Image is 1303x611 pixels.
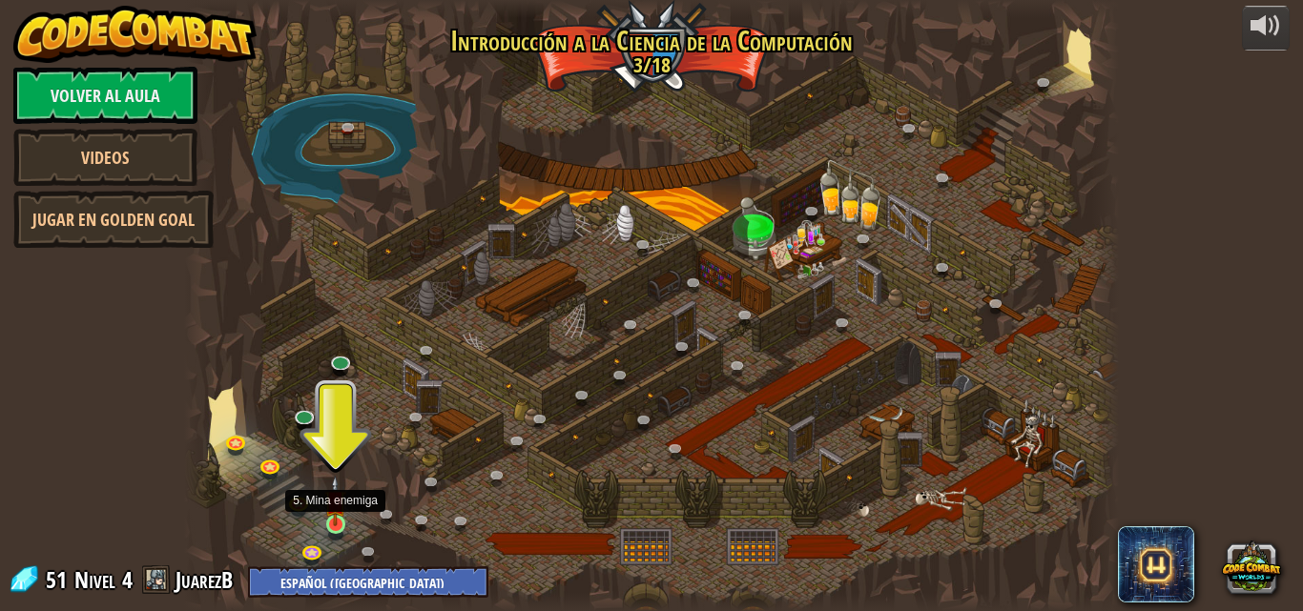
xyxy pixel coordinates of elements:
[13,129,197,186] a: Videos
[13,6,258,63] img: CodeCombat - Learn how to code by playing a game
[46,564,72,595] span: 51
[74,564,115,596] span: Nivel
[176,564,238,595] a: JuarezB
[13,67,197,124] a: Volver al aula
[324,476,346,526] img: level-banner-unstarted.png
[1242,6,1290,51] button: Ajustar el volúmen
[13,191,214,248] a: Jugar en Golden Goal
[122,564,133,595] span: 4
